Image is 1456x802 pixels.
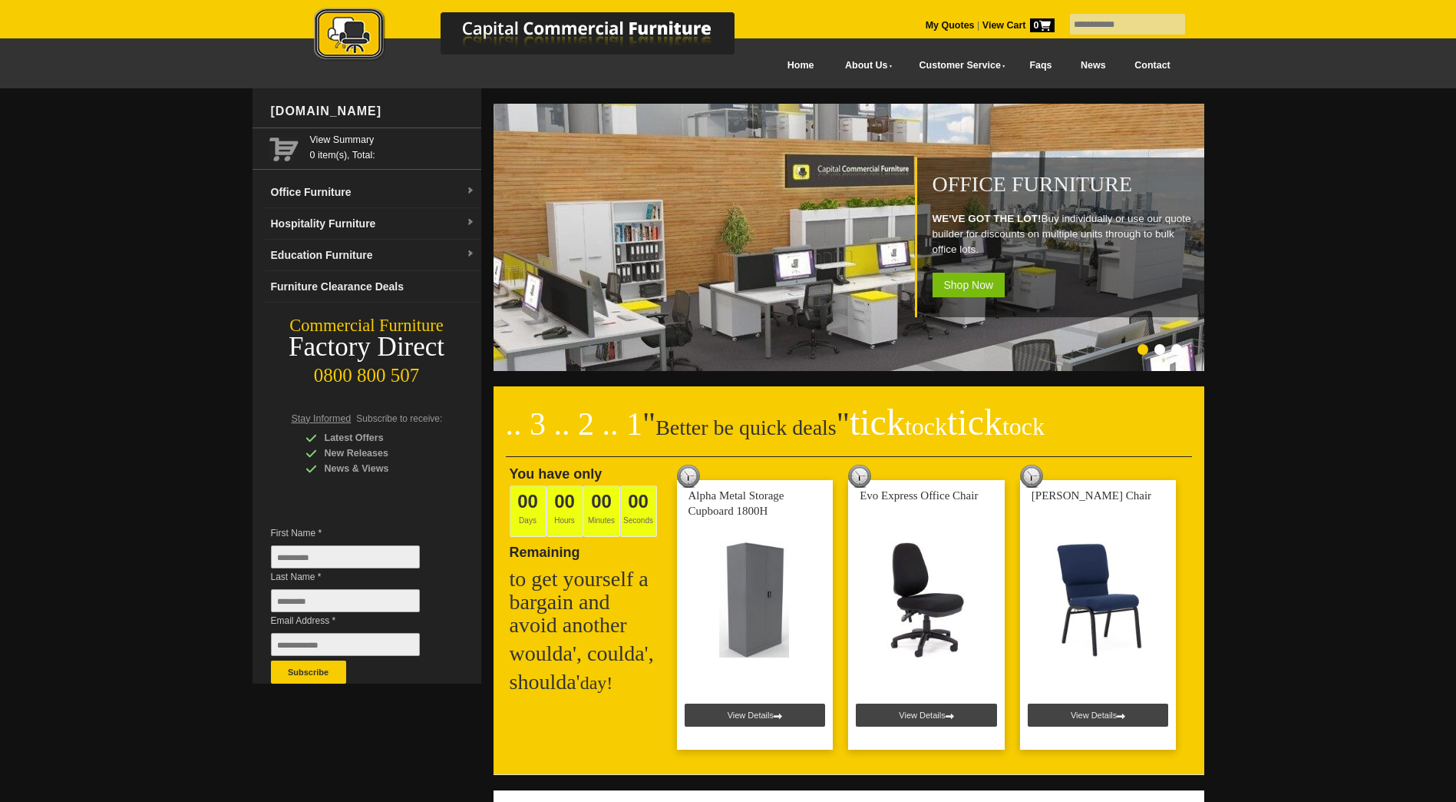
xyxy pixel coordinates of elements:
li: Page dot 2 [1154,344,1165,355]
h2: woulda', coulda', [510,642,663,665]
span: .. 3 .. 2 .. 1 [506,406,643,442]
div: Commercial Furniture [253,315,481,336]
img: tick tock deal clock [677,465,700,488]
span: Subscribe to receive: [356,413,442,424]
span: Remaining [510,539,580,560]
span: Email Address * [271,613,443,628]
img: dropdown [466,250,475,259]
a: Faqs [1015,48,1067,83]
span: 0 item(s), Total: [310,132,475,161]
img: tick tock deal clock [1020,465,1043,488]
span: Stay Informed [292,413,352,424]
a: Education Furnituredropdown [265,240,481,271]
img: Capital Commercial Furniture Logo [272,8,809,64]
span: Last Name * [271,569,443,585]
img: dropdown [466,187,475,196]
a: News [1066,48,1120,83]
a: View Summary [310,132,475,147]
a: Furniture Clearance Deals [265,271,481,303]
img: tick tock deal clock [848,465,871,488]
span: tick tick [850,402,1045,442]
h2: shoulda' [510,671,663,694]
a: View Cart0 [979,20,1054,31]
input: Email Address * [271,633,420,656]
a: Capital Commercial Furniture Logo [272,8,809,68]
span: 0 [1030,18,1055,32]
h2: to get yourself a bargain and avoid another [510,568,663,637]
span: Shop Now [933,273,1005,297]
span: Seconds [620,486,657,537]
a: Customer Service [902,48,1015,83]
input: Last Name * [271,589,420,612]
div: 0800 800 507 [253,357,481,386]
span: 00 [628,491,649,512]
div: Latest Offers [305,430,451,446]
a: About Us [828,48,902,83]
div: Factory Direct [253,336,481,358]
span: Days [510,486,546,537]
img: Office Furniture [494,104,1207,371]
div: [DOMAIN_NAME] [265,88,481,134]
button: Subscribe [271,661,346,684]
div: New Releases [305,446,451,461]
h1: Office Furniture [933,173,1197,196]
span: Hours [546,486,583,537]
img: dropdown [466,218,475,227]
span: " [642,406,655,442]
a: Contact [1120,48,1184,83]
h2: Better be quick deals [506,411,1192,457]
span: 00 [554,491,575,512]
a: Office Furniture WE'VE GOT THE LOT!Buy individually or use our quote builder for discounts on mul... [494,363,1207,373]
span: 00 [517,491,538,512]
p: Buy individually or use our quote builder for discounts on multiple units through to bulk office ... [933,211,1197,257]
li: Page dot 1 [1137,344,1148,355]
span: " [837,406,1045,442]
span: 00 [591,491,612,512]
a: My Quotes [926,20,975,31]
li: Page dot 3 [1171,344,1182,355]
strong: View Cart [982,20,1055,31]
div: News & Views [305,461,451,476]
span: day! [580,673,613,693]
a: Hospitality Furnituredropdown [265,208,481,240]
strong: WE'VE GOT THE LOT! [933,213,1042,224]
span: First Name * [271,525,443,541]
a: Office Furnituredropdown [265,177,481,208]
span: You have only [510,466,603,482]
span: Minutes [583,486,620,537]
input: First Name * [271,545,420,568]
span: tock [1002,413,1045,440]
span: tock [905,413,947,440]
